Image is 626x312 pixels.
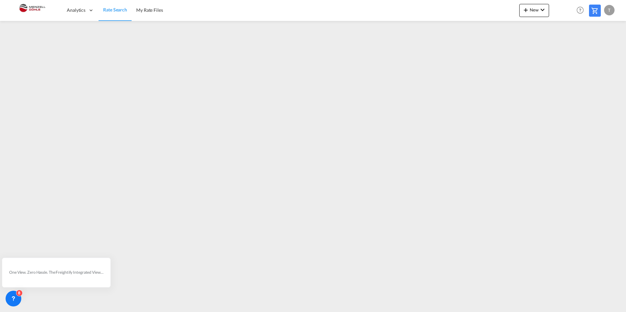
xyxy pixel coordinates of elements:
div: Help [575,5,589,16]
span: My Rate Files [136,7,163,13]
span: Analytics [67,7,85,13]
img: 5c2b1670644e11efba44c1e626d722bd.JPG [10,3,54,18]
button: icon-plus 400-fgNewicon-chevron-down [519,4,549,17]
span: New [522,7,546,12]
span: Help [575,5,586,16]
md-icon: icon-plus 400-fg [522,6,530,14]
div: T [604,5,615,15]
md-icon: icon-chevron-down [539,6,546,14]
span: Rate Search [103,7,127,12]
